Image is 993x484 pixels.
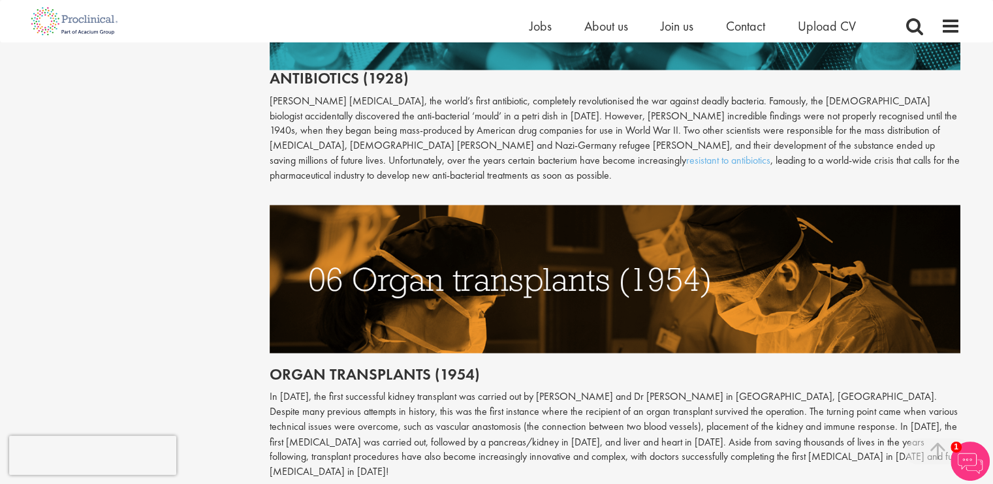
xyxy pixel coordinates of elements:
[686,153,770,167] a: resistant to antibiotics
[584,18,628,35] a: About us
[951,442,990,481] img: Chatbot
[270,94,960,183] p: [PERSON_NAME] [MEDICAL_DATA], the world’s first antibiotic, completely revolutionised the war aga...
[9,436,176,475] iframe: reCAPTCHA
[951,442,962,453] span: 1
[529,18,552,35] a: Jobs
[798,18,856,35] a: Upload CV
[270,366,960,383] h2: Organ transplants (1954)
[661,18,693,35] a: Join us
[726,18,765,35] a: Contact
[270,389,960,479] p: In [DATE], the first successful kidney transplant was carried out by [PERSON_NAME] and Dr [PERSON...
